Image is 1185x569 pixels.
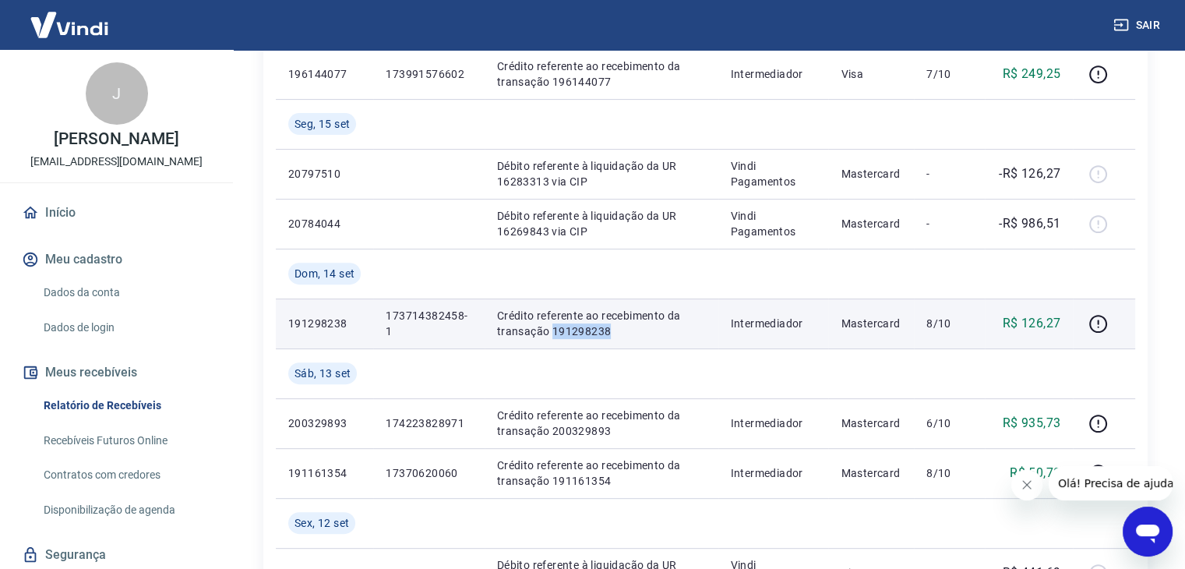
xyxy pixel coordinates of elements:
[37,425,214,457] a: Recebíveis Futuros Online
[731,316,816,331] p: Intermediador
[999,164,1060,183] p: -R$ 126,27
[386,465,471,481] p: 17370620060
[841,415,901,431] p: Mastercard
[19,242,214,277] button: Meu cadastro
[288,415,361,431] p: 200329893
[731,465,816,481] p: Intermediador
[19,355,214,390] button: Meus recebíveis
[999,214,1060,233] p: -R$ 986,51
[1010,464,1060,482] p: R$ 50,78
[841,316,901,331] p: Mastercard
[1011,469,1042,500] iframe: Fechar mensagem
[926,415,972,431] p: 6/10
[841,66,901,82] p: Visa
[30,154,203,170] p: [EMAIL_ADDRESS][DOMAIN_NAME]
[497,308,706,339] p: Crédito referente ao recebimento da transação 191298238
[294,266,354,281] span: Dom, 14 set
[288,166,361,182] p: 20797510
[497,58,706,90] p: Crédito referente ao recebimento da transação 196144077
[386,308,471,339] p: 173714382458-1
[731,66,816,82] p: Intermediador
[37,390,214,422] a: Relatório de Recebíveis
[926,166,972,182] p: -
[926,465,972,481] p: 8/10
[926,66,972,82] p: 7/10
[926,316,972,331] p: 8/10
[1003,414,1061,433] p: R$ 935,73
[288,316,361,331] p: 191298238
[1003,314,1061,333] p: R$ 126,27
[497,458,706,489] p: Crédito referente ao recebimento da transação 191161354
[54,131,178,147] p: [PERSON_NAME]
[386,415,471,431] p: 174223828971
[288,465,361,481] p: 191161354
[731,158,816,189] p: Vindi Pagamentos
[294,515,349,531] span: Sex, 12 set
[19,1,120,48] img: Vindi
[731,415,816,431] p: Intermediador
[86,62,148,125] div: J
[288,216,361,231] p: 20784044
[1003,65,1061,83] p: R$ 249,25
[497,158,706,189] p: Débito referente à liquidação da UR 16283313 via CIP
[926,216,972,231] p: -
[294,116,350,132] span: Seg, 15 set
[841,216,901,231] p: Mastercard
[37,459,214,491] a: Contratos com credores
[1049,466,1173,500] iframe: Mensagem da empresa
[497,208,706,239] p: Débito referente à liquidação da UR 16269843 via CIP
[288,66,361,82] p: 196144077
[37,312,214,344] a: Dados de login
[37,277,214,309] a: Dados da conta
[497,408,706,439] p: Crédito referente ao recebimento da transação 200329893
[37,494,214,526] a: Disponibilização de agenda
[841,465,901,481] p: Mastercard
[1110,11,1166,40] button: Sair
[19,196,214,230] a: Início
[294,366,351,381] span: Sáb, 13 set
[386,66,471,82] p: 173991576602
[9,11,131,23] span: Olá! Precisa de ajuda?
[731,208,816,239] p: Vindi Pagamentos
[1123,507,1173,557] iframe: Botão para abrir a janela de mensagens
[841,166,901,182] p: Mastercard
